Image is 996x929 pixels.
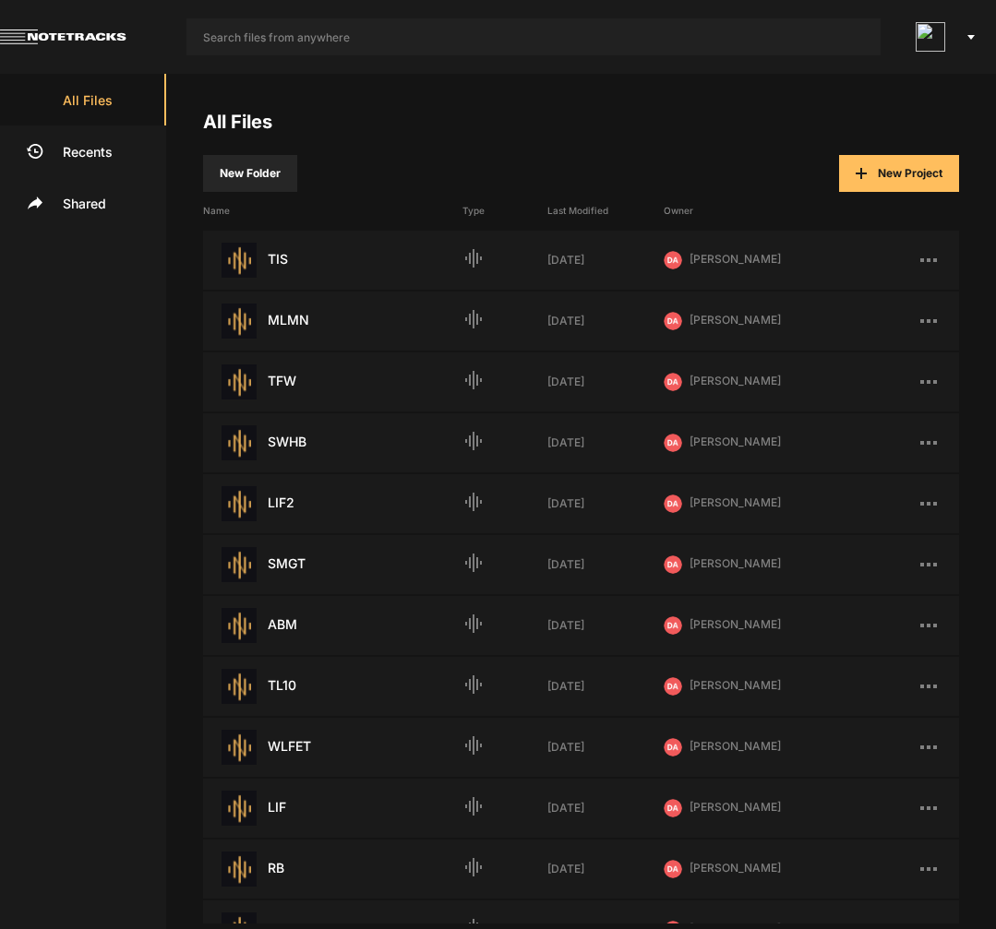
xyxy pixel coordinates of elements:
[222,669,257,704] img: star-track.png
[664,373,682,391] img: letters
[186,18,881,55] input: Search files from anywhere
[664,738,682,756] img: letters
[462,369,485,391] mat-icon: Audio
[222,364,257,399] img: star-track.png
[547,374,664,390] div: [DATE]
[203,425,462,460] div: SWHB
[547,861,664,877] div: [DATE]
[664,616,682,635] img: letters
[462,613,485,635] mat-icon: Audio
[690,495,781,509] span: [PERSON_NAME]
[203,155,297,192] button: New Folder
[203,304,462,339] div: MLMN
[462,552,485,574] mat-icon: Audio
[547,495,664,512] div: [DATE]
[462,430,485,452] mat-icon: Audio
[664,860,682,878] img: letters
[547,435,664,451] div: [DATE]
[547,678,664,695] div: [DATE]
[690,617,781,631] span: [PERSON_NAME]
[664,251,682,269] img: letters
[222,852,257,887] img: star-track.png
[203,111,272,133] a: All Files
[547,313,664,329] div: [DATE]
[462,673,485,696] mat-icon: Audio
[222,425,257,460] img: star-track.png
[203,730,462,765] div: WLFET
[222,730,257,765] img: star-track.png
[222,243,257,278] img: star-track.png
[462,204,547,218] div: Type
[878,166,942,180] span: New Project
[664,494,682,513] img: letters
[462,734,485,756] mat-icon: Audio
[690,252,781,266] span: [PERSON_NAME]
[664,204,811,218] div: Owner
[690,374,781,387] span: [PERSON_NAME]
[547,556,664,573] div: [DATE]
[462,247,485,269] mat-icon: Audio
[690,678,781,692] span: [PERSON_NAME]
[203,791,462,826] div: LIF
[203,669,462,704] div: TL10
[222,304,257,339] img: star-track.png
[664,434,682,452] img: letters
[203,852,462,887] div: RB
[690,861,781,875] span: [PERSON_NAME]
[203,547,462,582] div: SMGT
[547,739,664,756] div: [DATE]
[547,800,664,816] div: [DATE]
[547,204,664,218] div: Last Modified
[664,312,682,330] img: letters
[462,856,485,878] mat-icon: Audio
[664,555,682,574] img: letters
[222,486,257,521] img: star-track.png
[690,313,781,327] span: [PERSON_NAME]
[690,739,781,753] span: [PERSON_NAME]
[462,491,485,513] mat-icon: Audio
[203,486,462,521] div: LIF2
[690,556,781,570] span: [PERSON_NAME]
[203,364,462,399] div: TFW
[222,547,257,582] img: star-track.png
[690,435,781,448] span: [PERSON_NAME]
[203,608,462,643] div: ABM
[462,308,485,330] mat-icon: Audio
[547,252,664,268] div: [DATE]
[222,608,257,643] img: star-track.png
[664,677,682,696] img: letters
[222,791,257,826] img: star-track.png
[203,243,462,278] div: TIS
[664,799,682,817] img: letters
[839,155,959,192] button: New Project
[462,795,485,817] mat-icon: Audio
[547,617,664,634] div: [DATE]
[690,800,781,814] span: [PERSON_NAME]
[203,204,462,218] div: Name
